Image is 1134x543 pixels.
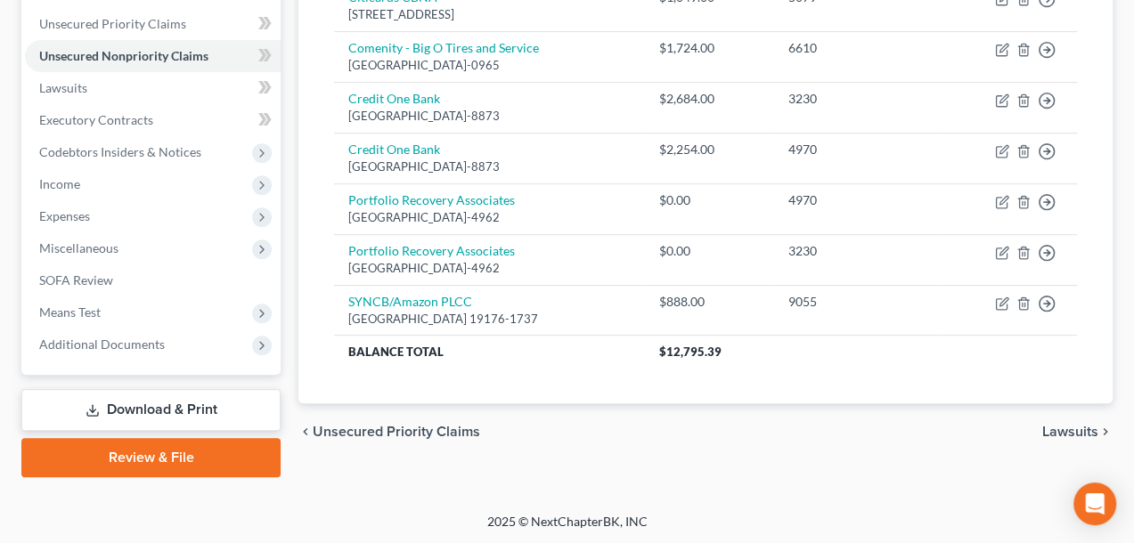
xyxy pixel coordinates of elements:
[39,336,165,352] span: Additional Documents
[39,208,90,223] span: Expenses
[1073,482,1116,525] div: Open Intercom Messenger
[348,6,631,23] div: [STREET_ADDRESS]
[1098,425,1113,439] i: chevron_right
[348,142,440,157] a: Credit One Bank
[659,141,760,158] div: $2,254.00
[788,141,926,158] div: 4970
[39,80,87,95] span: Lawsuits
[788,242,926,260] div: 3230
[788,293,926,311] div: 9055
[21,389,281,431] a: Download & Print
[25,40,281,72] a: Unsecured Nonpriority Claims
[348,294,472,309] a: SYNCB/Amazon PLCC
[348,158,631,175] div: [GEOGRAPHIC_DATA]-8873
[788,191,926,209] div: 4970
[348,209,631,226] div: [GEOGRAPHIC_DATA]-4962
[659,90,760,108] div: $2,684.00
[25,264,281,296] a: SOFA Review
[21,438,281,477] a: Review & File
[659,191,760,209] div: $0.00
[348,57,631,74] div: [GEOGRAPHIC_DATA]-0965
[1042,425,1113,439] button: Lawsuits chevron_right
[348,108,631,125] div: [GEOGRAPHIC_DATA]-8873
[659,39,760,57] div: $1,724.00
[39,176,80,191] span: Income
[25,8,281,40] a: Unsecured Priority Claims
[39,16,186,31] span: Unsecured Priority Claims
[39,144,201,159] span: Codebtors Insiders & Notices
[334,336,645,368] th: Balance Total
[788,39,926,57] div: 6610
[348,192,515,207] a: Portfolio Recovery Associates
[348,40,539,55] a: Comenity - Big O Tires and Service
[298,425,313,439] i: chevron_left
[39,112,153,127] span: Executory Contracts
[659,242,760,260] div: $0.00
[1042,425,1098,439] span: Lawsuits
[25,104,281,136] a: Executory Contracts
[25,72,281,104] a: Lawsuits
[348,260,631,277] div: [GEOGRAPHIC_DATA]-4962
[298,425,480,439] button: chevron_left Unsecured Priority Claims
[348,311,631,328] div: [GEOGRAPHIC_DATA] 19176-1737
[348,243,515,258] a: Portfolio Recovery Associates
[788,90,926,108] div: 3230
[39,48,208,63] span: Unsecured Nonpriority Claims
[659,293,760,311] div: $888.00
[659,344,722,359] span: $12,795.39
[39,304,101,320] span: Means Test
[39,272,113,288] span: SOFA Review
[348,91,440,106] a: Credit One Bank
[39,240,118,255] span: Miscellaneous
[313,425,480,439] span: Unsecured Priority Claims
